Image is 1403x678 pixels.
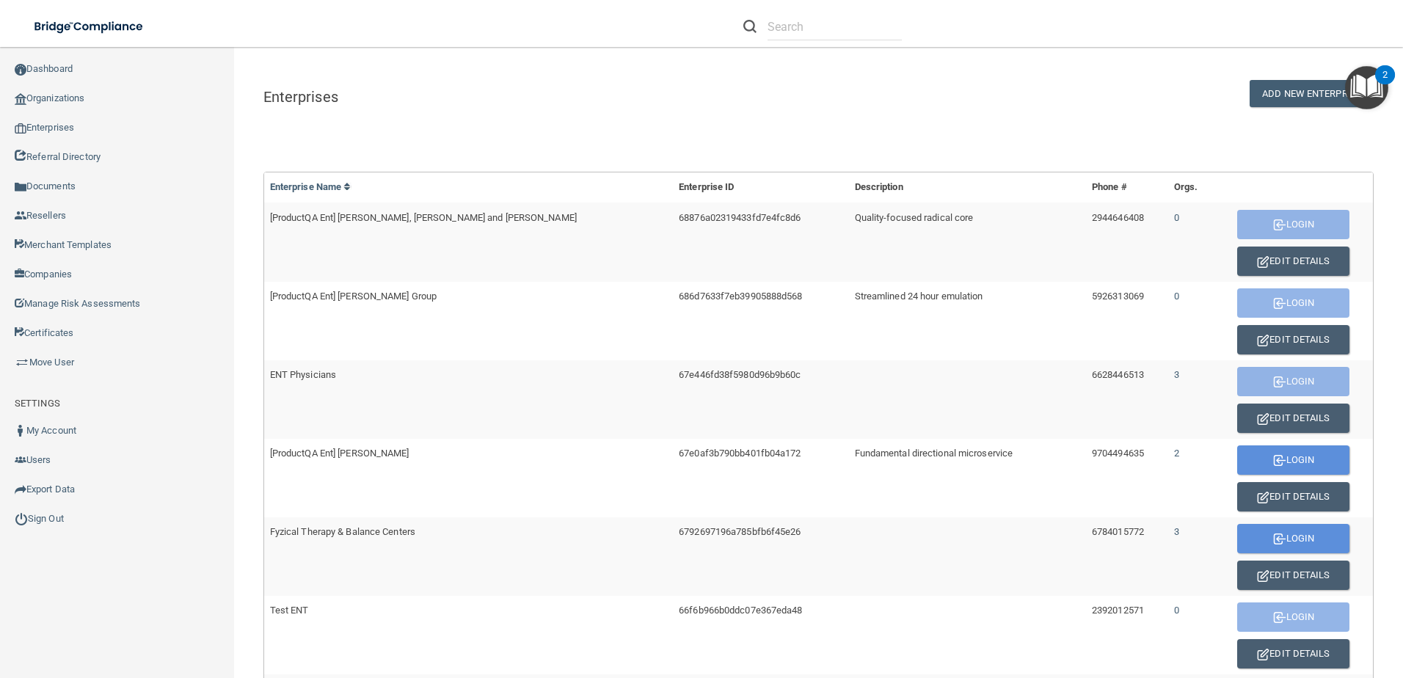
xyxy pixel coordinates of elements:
img: enterprise-login.afad3ce8.svg [1273,298,1286,309]
span: 67e0af3b790bb401fb04a172 [679,448,801,459]
span: Fyzical Therapy & Balance Centers [270,526,415,537]
span: 67e446fd38f5980d96b9b60c [679,369,801,380]
span: 6628446513 [1092,369,1144,380]
span: 68876a02319433fd7e4fc8d6 [679,212,801,223]
button: ADD NEW ENTERPRISE [1250,80,1374,107]
button: Edit Details [1237,561,1349,590]
img: enterprise-login.afad3ce8.svg [1273,376,1286,387]
img: ic_user_dark.df1a06c3.png [15,425,26,437]
th: Description [849,172,1086,203]
button: Login [1237,367,1349,396]
a: Enterprise Name [270,181,352,192]
img: enterprise-edit.29f15f7b.svg [1257,335,1269,346]
h5: Enterprises [263,89,619,105]
span: 2 [1174,448,1179,459]
label: SETTINGS [15,395,60,412]
img: ic_power_dark.7ecde6b1.png [15,512,28,525]
span: 2392012571 [1092,605,1144,616]
button: Login [1237,524,1349,553]
th: Orgs. [1168,172,1214,203]
span: Test ENT [270,605,309,616]
span: Quality-focused radical core [855,212,974,223]
span: [ProductQA Ent] [PERSON_NAME] [270,448,409,459]
img: ic_dashboard_dark.d01f4a41.png [15,64,26,76]
div: 2 [1382,75,1388,94]
span: ENT Physicians [270,369,336,380]
img: enterprise-edit.29f15f7b.svg [1257,492,1269,503]
button: Login [1237,445,1349,475]
img: enterprise.0d942306.png [15,123,26,134]
span: [ProductQA Ent] [PERSON_NAME] Group [270,291,437,302]
img: organization-icon.f8decf85.png [15,93,26,105]
img: enterprise-login.afad3ce8.svg [1273,533,1286,544]
span: 0 [1174,291,1179,302]
span: 6784015772 [1092,526,1144,537]
span: 3 [1174,369,1179,380]
span: 2944646408 [1092,212,1144,223]
span: 0 [1174,212,1179,223]
button: Edit Details [1237,639,1349,668]
img: enterprise-edit.29f15f7b.svg [1257,649,1269,660]
th: Phone # [1086,172,1168,203]
th: Enterprise ID [673,172,848,203]
img: enterprise-edit.29f15f7b.svg [1257,256,1269,268]
img: icon-documents.8dae5593.png [15,181,26,193]
button: Login [1237,602,1349,632]
button: Edit Details [1237,482,1349,511]
img: icon-export.b9366987.png [15,484,26,495]
button: Open Resource Center, 2 new notifications [1345,66,1388,109]
span: 6792697196a785bfb6f45e26 [679,526,801,537]
button: Edit Details [1237,325,1349,354]
span: 66f6b966b0ddc07e367eda48 [679,605,802,616]
button: Login [1237,210,1349,239]
img: enterprise-login.afad3ce8.svg [1273,219,1286,230]
span: 5926313069 [1092,291,1144,302]
img: ic_reseller.de258add.png [15,210,26,222]
button: Edit Details [1237,404,1349,433]
input: Search [768,13,902,40]
img: bridge_compliance_login_screen.278c3ca4.svg [22,12,157,42]
button: Edit Details [1237,247,1349,276]
span: [ProductQA Ent] [PERSON_NAME], [PERSON_NAME] and [PERSON_NAME] [270,212,577,223]
img: ic-search.3b580494.png [743,20,757,33]
img: enterprise-edit.29f15f7b.svg [1257,570,1269,582]
img: briefcase.64adab9b.png [15,355,29,370]
img: enterprise-login.afad3ce8.svg [1273,612,1286,623]
span: 3 [1174,526,1179,537]
span: Fundamental directional microservice [855,448,1013,459]
span: 9704494635 [1092,448,1144,459]
button: Login [1237,288,1349,318]
span: Streamlined 24 hour emulation [855,291,983,302]
img: icon-users.e205127d.png [15,454,26,466]
img: enterprise-edit.29f15f7b.svg [1257,413,1269,425]
span: 686d7633f7eb39905888d568 [679,291,802,302]
img: enterprise-login.afad3ce8.svg [1273,455,1286,466]
span: 0 [1174,605,1179,616]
